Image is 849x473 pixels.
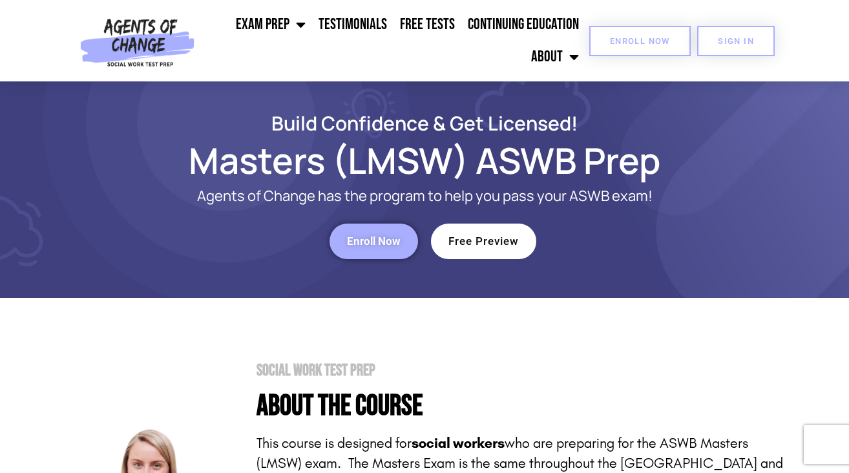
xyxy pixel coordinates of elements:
strong: social workers [412,435,505,452]
a: Testimonials [312,8,393,41]
a: Free Preview [431,224,536,259]
a: Enroll Now [330,224,418,259]
a: Free Tests [393,8,461,41]
span: Enroll Now [610,37,670,45]
span: Free Preview [448,236,519,247]
h1: Masters (LMSW) ASWB Prep [56,145,793,175]
span: SIGN IN [718,37,754,45]
h2: Social Work Test Prep [257,363,793,379]
a: Enroll Now [589,26,691,56]
a: About [525,41,585,73]
nav: Menu [200,8,585,73]
a: Continuing Education [461,8,585,41]
a: Exam Prep [229,8,312,41]
p: Agents of Change has the program to help you pass your ASWB exam! [108,188,741,204]
h2: Build Confidence & Get Licensed! [56,114,793,132]
span: Enroll Now [347,236,401,247]
a: SIGN IN [697,26,775,56]
h4: About the Course [257,392,793,421]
